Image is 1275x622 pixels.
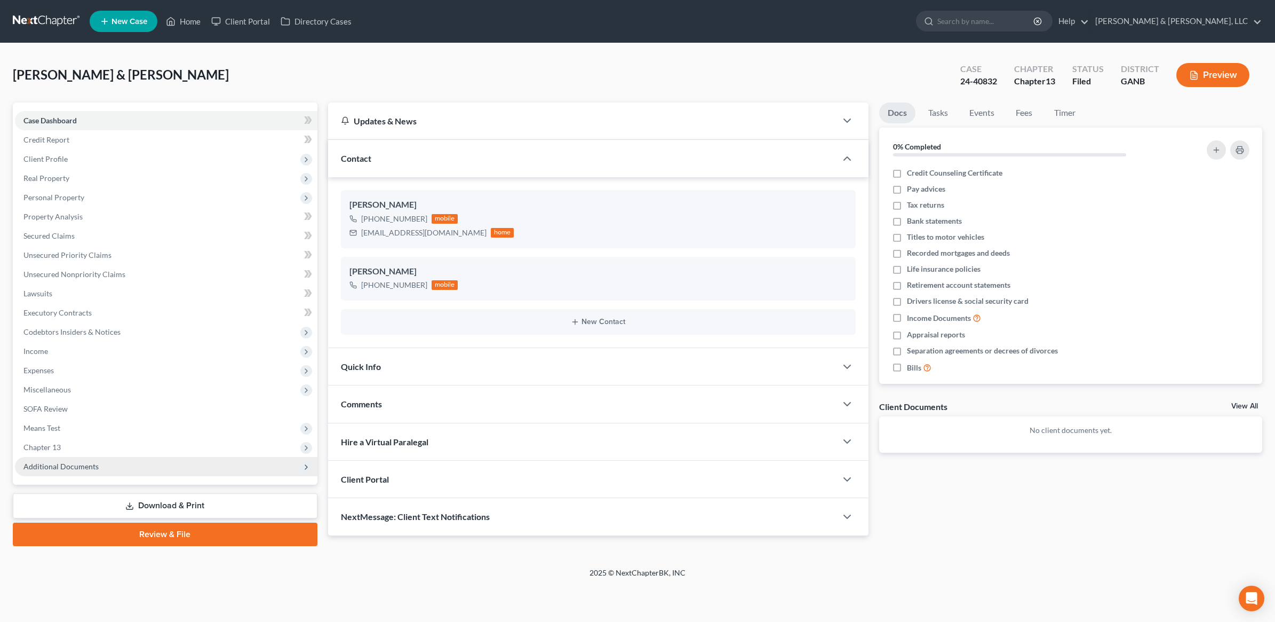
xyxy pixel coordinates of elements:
[1014,63,1055,75] div: Chapter
[361,227,487,238] div: [EMAIL_ADDRESS][DOMAIN_NAME]
[333,568,942,587] div: 2025 © NextChapterBK, INC
[361,280,427,290] div: [PHONE_NUMBER]
[23,135,69,144] span: Credit Report
[23,366,54,375] span: Expenses
[23,327,121,336] span: Codebtors Insiders & Notices
[15,207,317,226] a: Property Analysis
[23,385,71,394] span: Miscellaneous
[15,111,317,130] a: Case Dashboard
[920,103,957,123] a: Tasks
[349,199,847,211] div: [PERSON_NAME]
[907,264,981,274] span: Life insurance policies
[432,214,458,224] div: mobile
[23,231,75,240] span: Secured Claims
[907,363,921,373] span: Bills
[1072,63,1104,75] div: Status
[23,212,83,221] span: Property Analysis
[341,511,490,522] span: NextMessage: Client Text Notifications
[23,174,69,183] span: Real Property
[893,142,941,151] strong: 0% Completed
[341,115,824,127] div: Updates & News
[1090,12,1262,31] a: [PERSON_NAME] & [PERSON_NAME], LLC
[111,18,147,26] span: New Case
[23,270,125,279] span: Unsecured Nonpriority Claims
[275,12,357,31] a: Directory Cases
[1176,63,1249,87] button: Preview
[1121,63,1159,75] div: District
[1239,586,1264,611] div: Open Intercom Messenger
[960,63,997,75] div: Case
[1046,103,1084,123] a: Timer
[879,103,915,123] a: Docs
[1007,103,1041,123] a: Fees
[907,184,945,194] span: Pay advices
[349,265,847,278] div: [PERSON_NAME]
[13,523,317,546] a: Review & File
[15,265,317,284] a: Unsecured Nonpriority Claims
[341,437,428,447] span: Hire a Virtual Paralegal
[907,168,1002,178] span: Credit Counseling Certificate
[23,154,68,163] span: Client Profile
[206,12,275,31] a: Client Portal
[907,313,971,324] span: Income Documents
[13,67,229,82] span: [PERSON_NAME] & [PERSON_NAME]
[888,425,1254,436] p: No client documents yet.
[1014,75,1055,88] div: Chapter
[341,474,389,484] span: Client Portal
[341,153,371,163] span: Contact
[907,248,1010,258] span: Recorded mortgages and deeds
[907,296,1029,306] span: Drivers license & social security card
[23,116,77,125] span: Case Dashboard
[907,280,1010,290] span: Retirement account statements
[879,401,947,412] div: Client Documents
[23,404,68,413] span: SOFA Review
[907,216,962,226] span: Bank statements
[1072,75,1104,88] div: Filed
[23,289,52,298] span: Lawsuits
[907,232,984,242] span: Titles to motor vehicles
[907,200,944,210] span: Tax returns
[23,347,48,356] span: Income
[341,361,381,372] span: Quick Info
[15,226,317,246] a: Secured Claims
[961,103,1003,123] a: Events
[491,228,514,238] div: home
[937,11,1035,31] input: Search by name...
[15,284,317,303] a: Lawsuits
[1046,76,1055,86] span: 13
[23,193,84,202] span: Personal Property
[13,493,317,518] a: Download & Print
[23,443,61,452] span: Chapter 13
[15,399,317,419] a: SOFA Review
[23,250,111,259] span: Unsecured Priority Claims
[15,303,317,322] a: Executory Contracts
[432,280,458,290] div: mobile
[341,399,382,409] span: Comments
[15,130,317,149] a: Credit Report
[907,345,1058,356] span: Separation agreements or decrees of divorces
[907,329,965,340] span: Appraisal reports
[23,308,92,317] span: Executory Contracts
[960,75,997,88] div: 24-40832
[1053,12,1089,31] a: Help
[23,423,60,432] span: Means Test
[15,246,317,265] a: Unsecured Priority Claims
[1231,403,1258,410] a: View All
[361,214,427,224] div: [PHONE_NUMBER]
[161,12,206,31] a: Home
[23,462,99,471] span: Additional Documents
[349,318,847,326] button: New Contact
[1121,75,1159,88] div: GANB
